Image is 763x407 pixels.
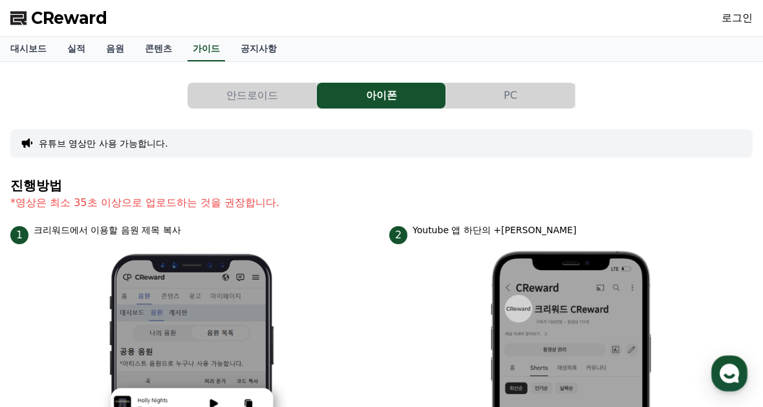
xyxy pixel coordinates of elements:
a: 공지사항 [230,37,287,61]
span: 홈 [41,319,48,329]
a: 로그인 [722,10,753,26]
span: CReward [31,8,107,28]
a: 음원 [96,37,134,61]
button: 아이폰 [317,83,446,109]
p: *영상은 최소 35초 이상으로 업로드하는 것을 권장합니다. [10,195,753,211]
a: 가이드 [188,37,225,61]
a: 안드로이드 [188,83,317,109]
a: PC [446,83,575,109]
button: 안드로이드 [188,83,316,109]
a: 대화 [85,300,167,332]
a: 설정 [167,300,248,332]
a: CReward [10,8,107,28]
span: 대화 [118,320,134,330]
span: 2 [389,226,407,244]
p: Youtube 앱 하단의 +[PERSON_NAME] [413,224,576,237]
span: 설정 [200,319,215,329]
a: 실적 [57,37,96,61]
button: PC [446,83,575,109]
button: 유튜브 영상만 사용 가능합니다. [39,137,168,150]
h4: 진행방법 [10,178,753,193]
span: 1 [10,226,28,244]
p: 크리워드에서 이용할 음원 제목 복사 [34,224,181,237]
a: 홈 [4,300,85,332]
a: 콘텐츠 [134,37,182,61]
